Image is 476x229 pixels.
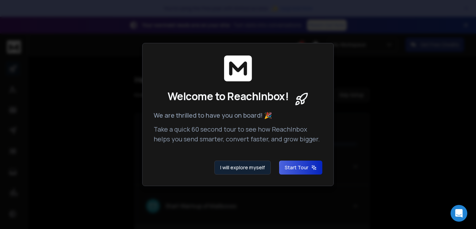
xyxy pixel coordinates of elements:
p: We are thrilled to have you on board! 🎉 [154,110,322,120]
div: Open Intercom Messenger [451,205,467,222]
span: Welcome to ReachInbox! [168,90,289,103]
p: Take a quick 60 second tour to see how ReachInbox helps you send smarter, convert faster, and gro... [154,124,322,144]
span: Start Tour [285,164,317,171]
button: Start Tour [279,161,322,175]
button: I will explore myself [214,161,271,175]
